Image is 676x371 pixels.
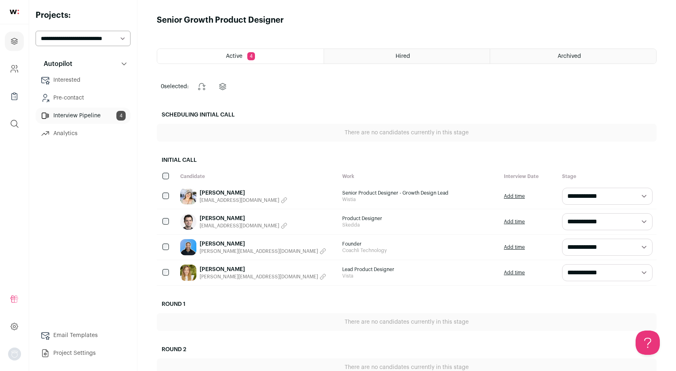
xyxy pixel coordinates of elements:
[157,341,657,358] h2: Round 2
[36,108,131,124] a: Interview Pipeline4
[180,265,196,281] img: 23069bc767cf50ec4173f4abbeb55be908eaa663d3b24c9fd7d84dc1e4ac460d.jpg
[504,218,525,225] a: Add time
[192,77,211,96] button: Change stage
[200,273,318,280] span: [PERSON_NAME][EMAIL_ADDRESS][DOMAIN_NAME]
[200,223,287,229] button: [EMAIL_ADDRESS][DOMAIN_NAME]
[200,248,326,254] button: [PERSON_NAME][EMAIL_ADDRESS][DOMAIN_NAME]
[161,83,189,91] span: selected:
[8,348,21,360] img: nopic.png
[200,240,326,248] a: [PERSON_NAME]
[342,215,496,222] span: Product Designer
[200,197,279,204] span: [EMAIL_ADDRESS][DOMAIN_NAME]
[342,247,496,254] span: Coachli Technology
[200,214,287,223] a: [PERSON_NAME]
[180,214,196,230] img: 4c4e3325860deeccacd0479c0e1cc89794cf5ac4b49f8b27379bef25d82143ee.jpg
[504,244,525,250] a: Add time
[157,295,657,313] h2: Round 1
[36,345,131,361] a: Project Settings
[36,56,131,72] button: Autopilot
[558,53,581,59] span: Archived
[200,189,287,197] a: [PERSON_NAME]
[157,106,657,124] h2: Scheduling Initial Call
[200,265,326,273] a: [PERSON_NAME]
[342,196,496,203] span: Wistia
[342,241,496,247] span: Founder
[396,53,410,59] span: Hired
[180,188,196,204] img: 914c793477583fb10a95ab7ac05c48b026901811b807d42b952c1d8042890d36.jpg
[157,124,657,142] div: There are no candidates currently in this stage
[504,193,525,199] a: Add time
[5,32,24,51] a: Projects
[500,169,558,184] div: Interview Date
[157,15,284,26] h1: Senior Growth Product Designer
[157,313,657,331] div: There are no candidates currently in this stage
[36,10,131,21] h2: Projects:
[324,49,490,64] a: Hired
[342,222,496,228] span: Skedda
[200,248,318,254] span: [PERSON_NAME][EMAIL_ADDRESS][DOMAIN_NAME]
[342,266,496,273] span: Lead Product Designer
[338,169,500,184] div: Work
[10,10,19,14] img: wellfound-shorthand-0d5821cbd27db2630d0214b213865d53afaa358527fdda9d0ea32b1df1b89c2c.svg
[176,169,338,184] div: Candidate
[157,151,657,169] h2: Initial Call
[226,53,242,59] span: Active
[36,125,131,142] a: Analytics
[161,84,164,89] span: 0
[36,72,131,88] a: Interested
[200,197,287,204] button: [EMAIL_ADDRESS][DOMAIN_NAME]
[342,273,496,279] span: Vista
[342,190,496,196] span: Senior Product Designer - Growth Design Lead
[558,169,657,184] div: Stage
[504,269,525,276] a: Add time
[490,49,656,64] a: Archived
[8,348,21,360] button: Open dropdown
[5,59,24,78] a: Company and ATS Settings
[200,223,279,229] span: [EMAIL_ADDRESS][DOMAIN_NAME]
[5,87,24,106] a: Company Lists
[116,111,126,121] span: 4
[36,327,131,343] a: Email Templates
[200,273,326,280] button: [PERSON_NAME][EMAIL_ADDRESS][DOMAIN_NAME]
[636,331,660,355] iframe: Help Scout Beacon - Open
[180,239,196,255] img: cca1f3191139d7f93ea52859cf564e64d1ae284c6a248463e0e85032b3b59ae3.jpg
[36,90,131,106] a: Pre-contact
[247,52,255,60] span: 4
[39,59,72,69] p: Autopilot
